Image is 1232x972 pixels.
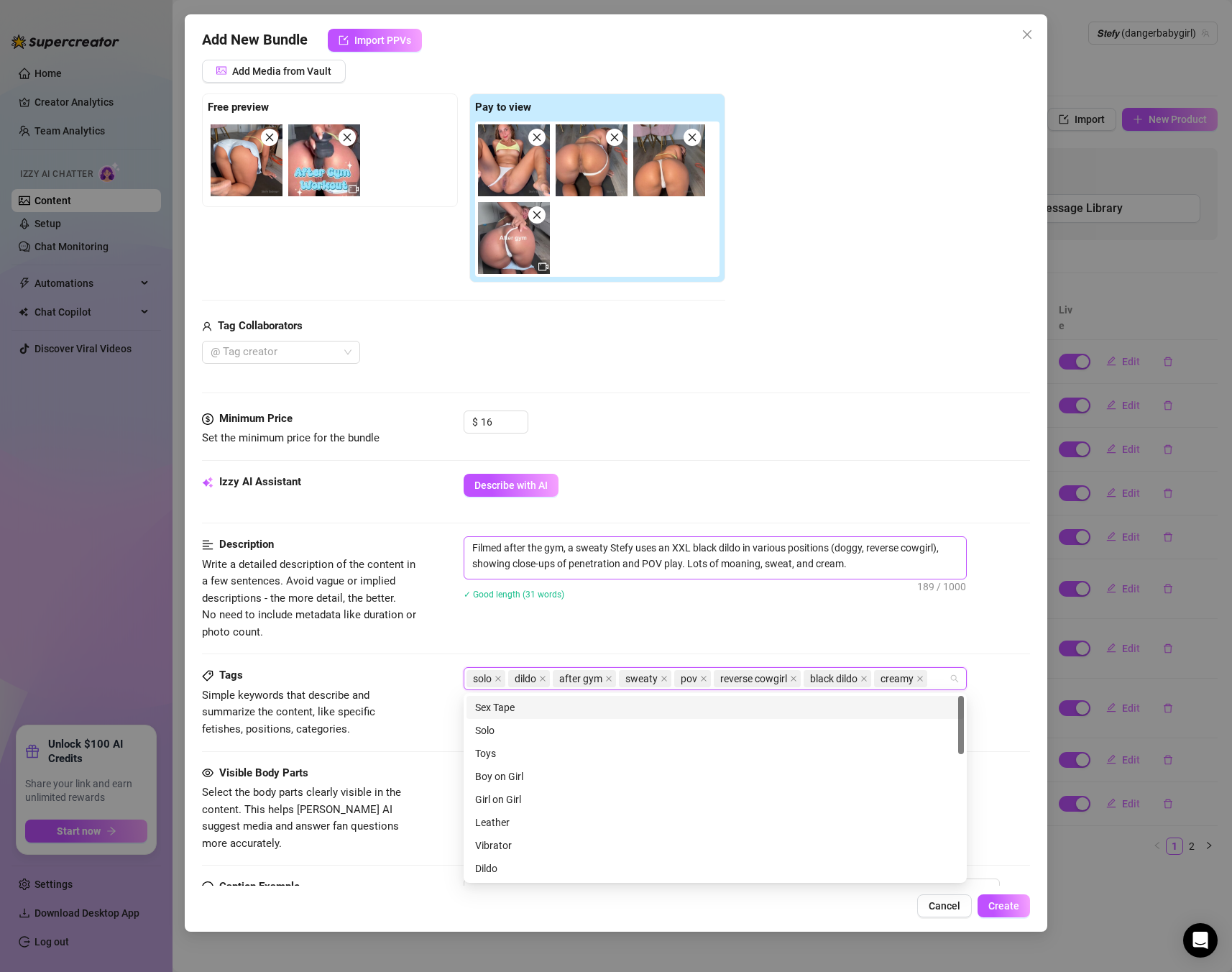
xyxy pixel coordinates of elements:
[202,558,416,638] span: Write a detailed description of the content in a few sentences. Avoid vague or implied descriptio...
[464,590,564,600] span: ✓ Good length (31 words)
[211,124,282,196] img: media
[978,894,1030,917] button: Create
[208,101,269,114] strong: Free preview
[860,675,868,682] span: close
[553,670,616,687] span: after gym
[202,411,213,428] span: dollar
[916,675,924,682] span: close
[202,670,213,682] span: tag
[349,184,359,194] span: video-camera
[539,675,546,682] span: close
[202,879,213,896] span: message
[605,675,612,682] span: close
[475,700,955,715] div: Sex Tape
[473,671,492,687] span: solo
[202,786,401,850] span: Select the body parts clearly visible in the content. This helps [PERSON_NAME] AI suggest media a...
[466,719,964,742] div: Solo
[475,723,955,738] div: Solo
[619,670,671,687] span: sweaty
[874,670,927,687] span: creamy
[219,880,300,893] strong: Caption Example
[219,412,293,425] strong: Minimum Price
[232,65,331,77] span: Add Media from Vault
[532,132,542,142] span: close
[202,60,346,83] button: Add Media from Vault
[720,671,787,687] span: reverse cowgirl
[475,838,955,853] div: Vibrator
[810,671,858,687] span: black dildo
[687,132,697,142] span: close
[1183,923,1218,958] div: Open Intercom Messenger
[475,815,955,830] div: Leather
[475,101,531,114] strong: Pay to view
[288,124,360,196] img: media
[1016,29,1039,40] span: Close
[219,669,243,682] strong: Tags
[1021,29,1033,40] span: close
[464,537,966,574] textarea: Filmed after the gym, a sweaty Stefy uses an XXL black dildo in various positions (doggy, reverse...
[674,670,711,687] span: pov
[466,788,964,811] div: Girl on Girl
[466,670,505,687] span: solo
[218,319,303,332] strong: Tag Collaborators
[610,132,620,142] span: close
[988,900,1019,912] span: Create
[219,766,308,779] strong: Visible Body Parts
[354,35,411,46] span: Import PPVs
[219,538,274,551] strong: Description
[700,675,707,682] span: close
[714,670,801,687] span: reverse cowgirl
[466,696,964,719] div: Sex Tape
[466,742,964,765] div: Toys
[219,475,301,488] strong: Izzy AI Assistant
[478,202,550,274] img: media
[475,861,955,876] div: Dildo
[633,124,705,196] img: media
[475,746,955,761] div: Toys
[556,124,628,196] img: media
[508,670,550,687] span: dildo
[881,671,914,687] span: creamy
[339,35,349,45] span: import
[342,132,352,142] span: close
[475,792,955,807] div: Girl on Girl
[466,834,964,857] div: Vibrator
[532,210,542,220] span: close
[929,900,960,912] span: Cancel
[495,675,502,682] span: close
[804,670,871,687] span: black dildo
[328,29,422,52] button: Import PPVs
[474,480,548,491] span: Describe with AI
[216,65,226,75] span: picture
[464,474,558,497] button: Describe with AI
[202,689,375,735] span: Simple keywords that describe and summarize the content, like specific fetishes, positions, categ...
[202,536,213,554] span: align-left
[475,769,955,784] div: Boy on Girl
[1016,23,1039,46] button: Close
[538,262,548,272] span: video-camera
[466,765,964,788] div: Boy on Girl
[202,318,212,335] span: user
[202,767,213,779] span: eye
[265,132,275,142] span: close
[661,675,668,682] span: close
[478,124,550,196] img: media
[466,857,964,880] div: Dildo
[515,671,536,687] span: dildo
[790,675,797,682] span: close
[202,431,380,444] span: Set the minimum price for the bundle
[681,671,697,687] span: pov
[202,29,308,52] span: Add New Bundle
[559,671,602,687] span: after gym
[466,811,964,834] div: Leather
[625,671,658,687] span: sweaty
[917,894,972,917] button: Cancel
